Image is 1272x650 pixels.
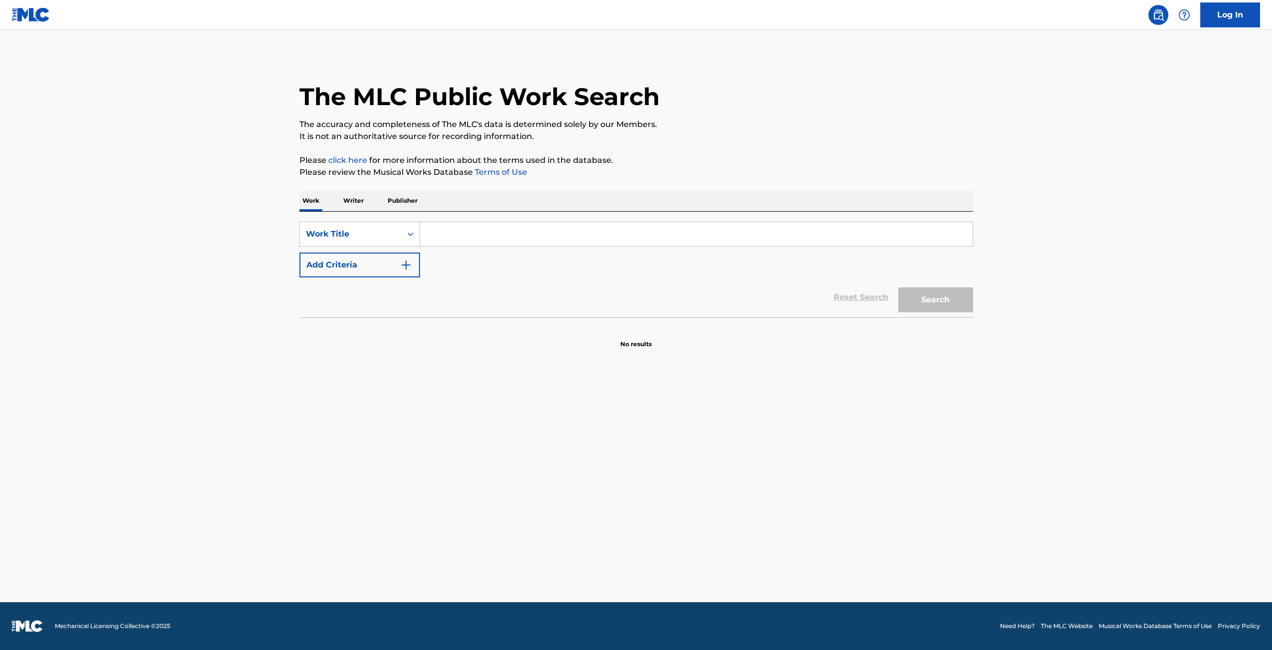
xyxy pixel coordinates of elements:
[299,154,973,166] p: Please for more information about the terms used in the database.
[299,166,973,178] p: Please review the Musical Works Database
[473,167,527,177] a: Terms of Use
[299,130,973,142] p: It is not an authoritative source for recording information.
[1148,5,1168,25] a: Public Search
[299,190,322,211] p: Work
[340,190,367,211] p: Writer
[1222,602,1272,650] iframe: Chat Widget
[12,7,50,22] img: MLC Logo
[1152,9,1164,21] img: search
[1099,622,1212,631] a: Musical Works Database Terms of Use
[1174,5,1194,25] div: Help
[299,119,973,130] p: The accuracy and completeness of The MLC's data is determined solely by our Members.
[12,620,43,632] img: logo
[1000,622,1035,631] a: Need Help?
[400,259,412,271] img: 9d2ae6d4665cec9f34b9.svg
[385,190,421,211] p: Publisher
[1200,2,1260,27] a: Log In
[306,228,396,240] div: Work Title
[1041,622,1093,631] a: The MLC Website
[299,253,420,277] button: Add Criteria
[299,82,660,112] h1: The MLC Public Work Search
[299,222,973,317] form: Search Form
[328,155,367,165] a: click here
[1218,622,1260,631] a: Privacy Policy
[55,622,170,631] span: Mechanical Licensing Collective © 2025
[620,328,652,349] p: No results
[1178,9,1190,21] img: help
